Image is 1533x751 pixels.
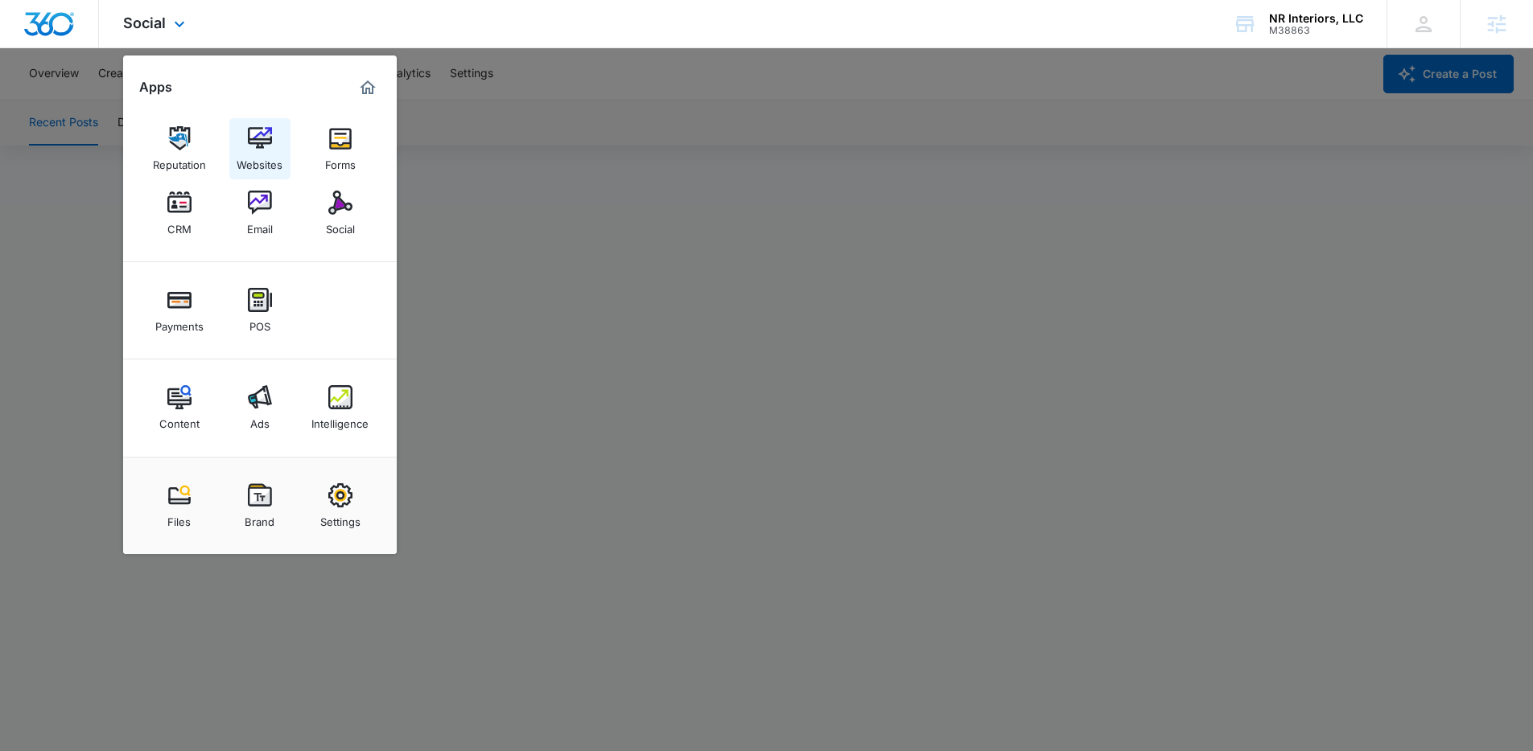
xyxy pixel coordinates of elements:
[310,475,371,536] a: Settings
[167,215,192,236] div: CRM
[149,118,210,179] a: Reputation
[229,377,291,438] a: Ads
[229,118,291,179] a: Websites
[149,475,210,536] a: Files
[247,215,273,236] div: Email
[249,312,270,333] div: POS
[149,377,210,438] a: Content
[310,118,371,179] a: Forms
[310,377,371,438] a: Intelligence
[229,280,291,341] a: POS
[149,183,210,244] a: CRM
[1269,12,1363,25] div: account name
[167,507,191,528] div: Files
[159,409,200,430] div: Content
[245,507,274,528] div: Brand
[123,14,166,31] span: Social
[311,409,369,430] div: Intelligence
[153,150,206,171] div: Reputation
[250,409,270,430] div: Ads
[229,475,291,536] a: Brand
[1269,25,1363,36] div: account id
[139,80,172,95] h2: Apps
[155,312,204,333] div: Payments
[355,75,381,101] a: Marketing 360® Dashboard
[237,150,282,171] div: Websites
[320,507,361,528] div: Settings
[325,150,356,171] div: Forms
[310,183,371,244] a: Social
[229,183,291,244] a: Email
[149,280,210,341] a: Payments
[326,215,355,236] div: Social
